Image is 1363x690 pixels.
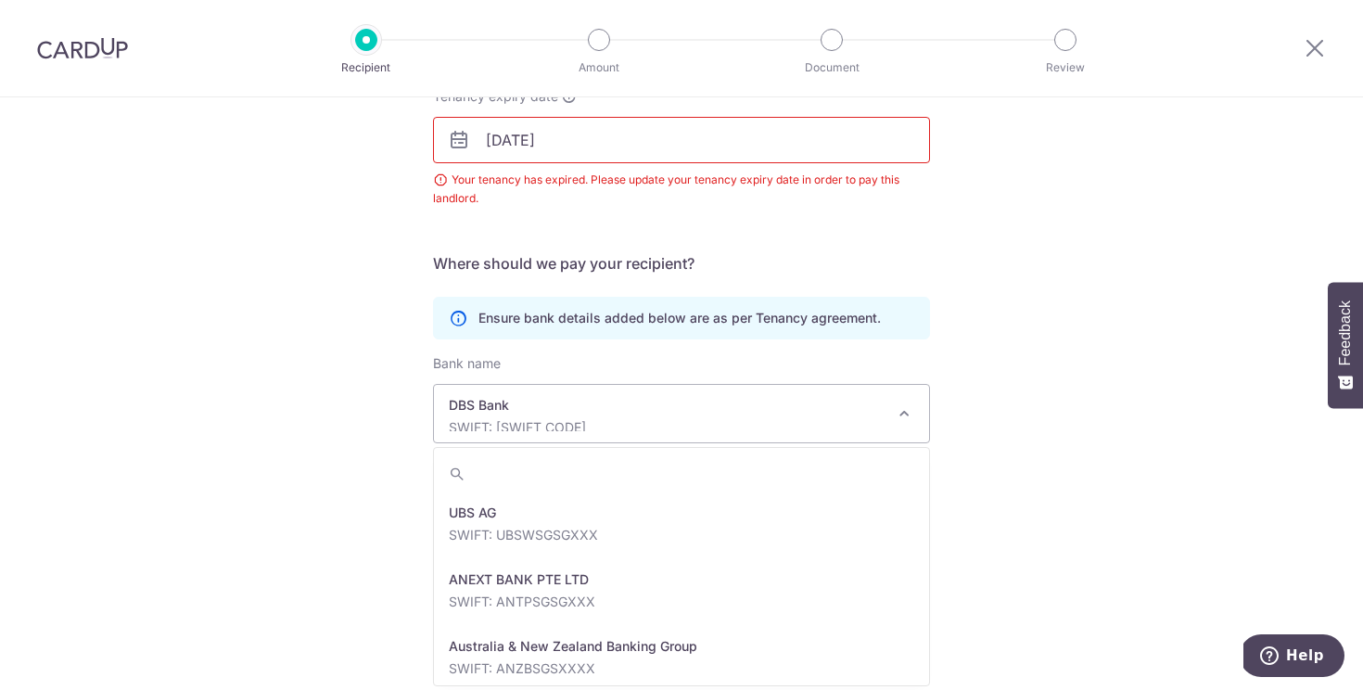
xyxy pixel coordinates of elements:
[763,58,900,77] p: Document
[433,384,930,443] span: DBS Bank
[433,252,930,275] h5: Where should we pay your recipient?
[997,58,1134,77] p: Review
[449,526,914,544] p: SWIFT: UBSWSGSGXXX
[1243,634,1344,681] iframe: Opens a widget where you can find more information
[478,309,881,327] p: Ensure bank details added below are as per Tenancy agreement.
[530,58,668,77] p: Amount
[449,659,914,678] p: SWIFT: ANZBSGSXXXX
[449,504,914,522] p: UBS AG
[433,117,930,163] input: DD/MM/YYYY
[449,570,914,589] p: ANEXT BANK PTE LTD
[449,637,914,656] p: Australia & New Zealand Banking Group
[449,418,885,437] p: SWIFT: [SWIFT_CODE]
[1328,282,1363,408] button: Feedback - Show survey
[1337,300,1354,365] span: Feedback
[37,37,128,59] img: CardUp
[434,385,929,442] span: DBS Bank
[298,58,435,77] p: Recipient
[449,396,885,415] p: DBS Bank
[433,354,501,373] label: Bank name
[433,171,930,208] div: Your tenancy has expired. Please update your tenancy expiry date in order to pay this landlord.
[449,593,914,611] p: SWIFT: ANTPSGSGXXX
